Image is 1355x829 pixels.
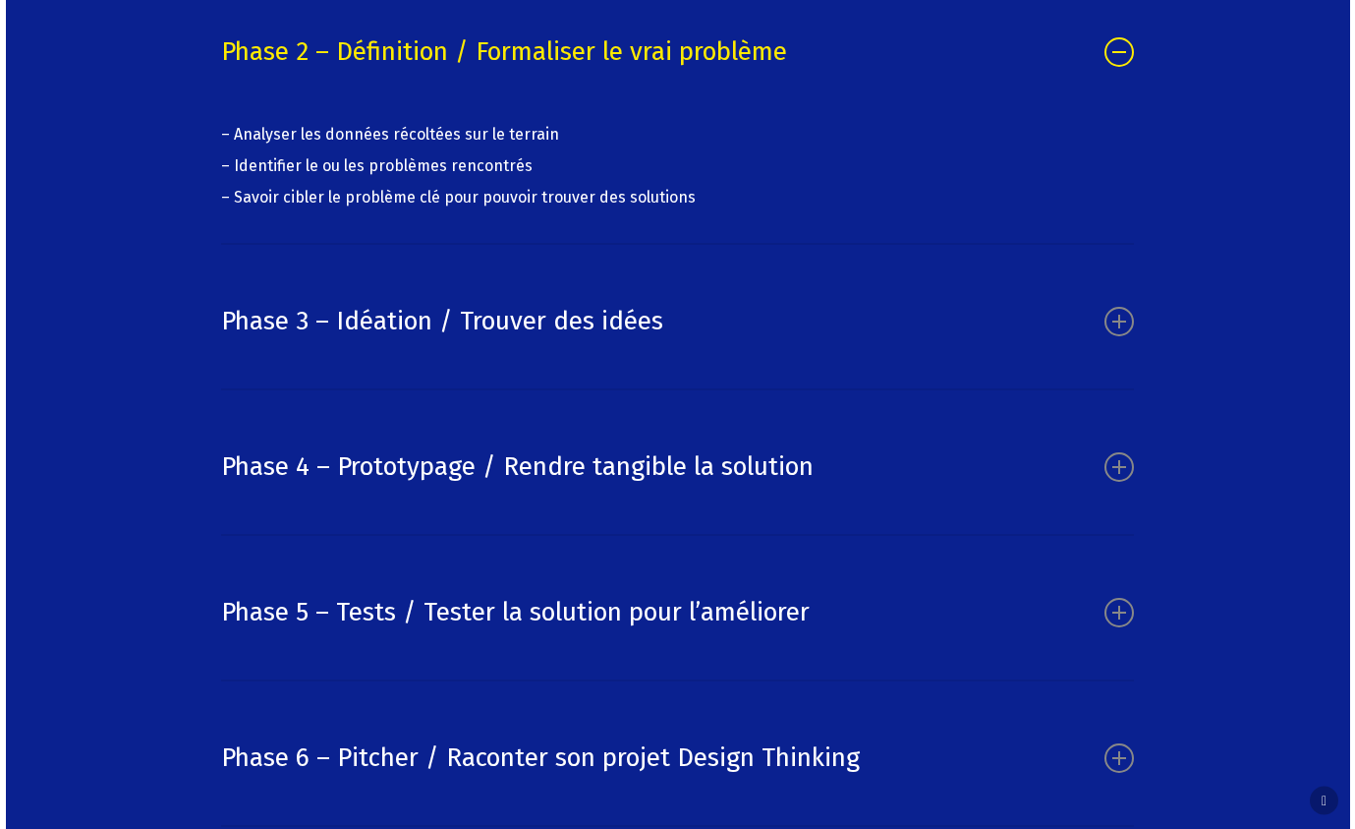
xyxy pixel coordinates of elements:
a: Phase 4 – Prototypage / Rendre tangible la solution [221,420,1134,514]
span: – Identifier le ou les problèmes rencontrés [221,156,533,175]
a: Phase 3 – Idéation / Trouver des idées [221,274,1134,369]
a: Phase 2 – Définition / Formaliser le vrai problème [221,5,1134,99]
a: Phase 6 – Pitcher / Raconter son projet Design Thinking [221,711,1134,805]
span: – Savoir cibler le problème clé pour pouvoir trouver des solutions [221,188,696,207]
span: – Analyser les données récoltées sur le terrain [221,125,559,144]
a: Phase 5 – Tests / Tester la solution pour l’améliorer [221,565,1134,660]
